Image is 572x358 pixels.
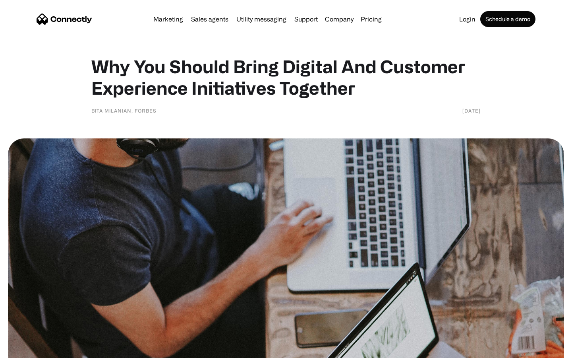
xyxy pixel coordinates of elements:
[291,16,321,22] a: Support
[188,16,232,22] a: Sales agents
[462,107,481,115] div: [DATE]
[8,344,48,355] aside: Language selected: English
[16,344,48,355] ul: Language list
[233,16,290,22] a: Utility messaging
[91,107,157,115] div: Bita Milanian, Forbes
[480,11,535,27] a: Schedule a demo
[325,14,354,25] div: Company
[456,16,479,22] a: Login
[91,56,481,99] h1: Why You Should Bring Digital And Customer Experience Initiatives Together
[357,16,385,22] a: Pricing
[150,16,186,22] a: Marketing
